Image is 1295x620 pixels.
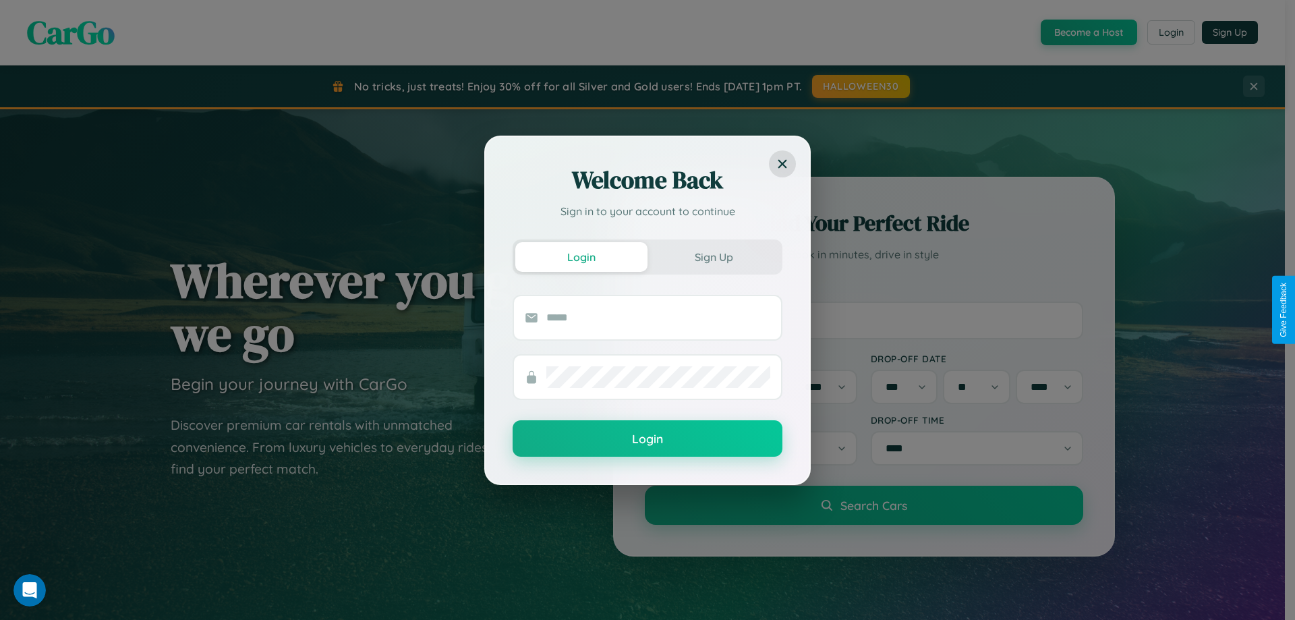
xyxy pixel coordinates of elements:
[513,164,782,196] h2: Welcome Back
[515,242,647,272] button: Login
[1279,283,1288,337] div: Give Feedback
[513,203,782,219] p: Sign in to your account to continue
[513,420,782,457] button: Login
[647,242,780,272] button: Sign Up
[13,574,46,607] iframe: Intercom live chat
